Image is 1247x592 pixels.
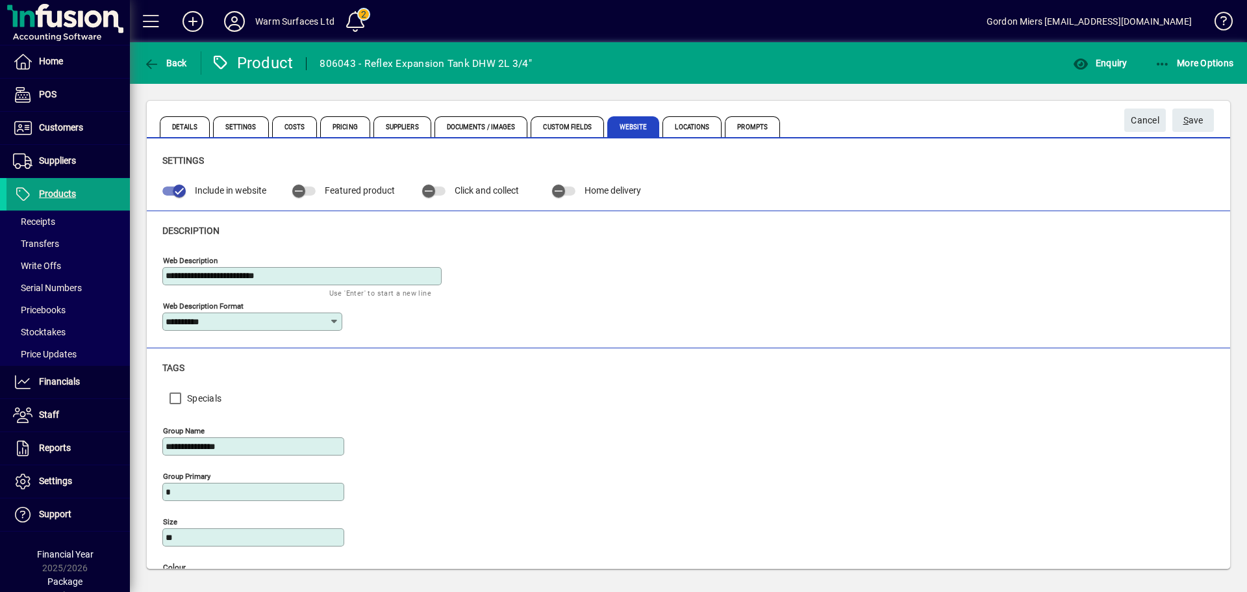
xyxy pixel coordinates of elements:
[1131,110,1159,131] span: Cancel
[163,301,244,310] mat-label: Web Description Format
[6,277,130,299] a: Serial Numbers
[1124,109,1166,132] button: Cancel
[39,122,83,133] span: Customers
[13,327,66,337] span: Stocktakes
[6,145,130,177] a: Suppliers
[162,225,220,236] span: Description
[435,116,528,137] span: Documents / Images
[373,116,431,137] span: Suppliers
[160,116,210,137] span: Details
[184,392,221,405] label: Specials
[585,185,641,196] span: Home delivery
[163,426,205,435] mat-label: Group Name
[39,89,57,99] span: POS
[531,116,603,137] span: Custom Fields
[255,11,334,32] div: Warm Surfaces Ltd
[39,188,76,199] span: Products
[6,498,130,531] a: Support
[163,472,210,481] mat-label: Group Primary
[607,116,660,137] span: Website
[6,255,130,277] a: Write Offs
[13,261,61,271] span: Write Offs
[1155,58,1234,68] span: More Options
[6,299,130,321] a: Pricebooks
[6,112,130,144] a: Customers
[725,116,780,137] span: Prompts
[6,366,130,398] a: Financials
[13,238,59,249] span: Transfers
[1183,115,1189,125] span: S
[6,399,130,431] a: Staff
[6,465,130,498] a: Settings
[662,116,722,137] span: Locations
[163,517,177,526] mat-label: Size
[272,116,318,137] span: Costs
[6,45,130,78] a: Home
[163,563,186,572] mat-label: Colour
[1070,51,1130,75] button: Enquiry
[162,363,184,373] span: Tags
[39,509,71,519] span: Support
[1183,110,1203,131] span: ave
[39,376,80,387] span: Financials
[1152,51,1237,75] button: More Options
[13,349,77,359] span: Price Updates
[320,116,370,137] span: Pricing
[172,10,214,33] button: Add
[6,321,130,343] a: Stocktakes
[37,549,94,560] span: Financial Year
[6,211,130,233] a: Receipts
[47,576,82,587] span: Package
[1172,109,1214,132] button: Save
[39,409,59,420] span: Staff
[987,11,1192,32] div: Gordon Miers [EMAIL_ADDRESS][DOMAIN_NAME]
[329,285,431,300] mat-hint: Use 'Enter' to start a new line
[162,155,204,166] span: Settings
[320,53,532,74] div: 806043 - Reflex Expansion Tank DHW 2L 3/4"
[140,51,190,75] button: Back
[163,255,218,264] mat-label: Web Description
[39,443,71,453] span: Reports
[39,476,72,486] span: Settings
[455,185,519,196] span: Click and collect
[130,51,201,75] app-page-header-button: Back
[144,58,187,68] span: Back
[13,216,55,227] span: Receipts
[13,283,82,293] span: Serial Numbers
[213,116,269,137] span: Settings
[195,185,266,196] span: Include in website
[211,53,294,73] div: Product
[39,56,63,66] span: Home
[1073,58,1127,68] span: Enquiry
[6,79,130,111] a: POS
[1205,3,1231,45] a: Knowledge Base
[6,432,130,465] a: Reports
[214,10,255,33] button: Profile
[13,305,66,315] span: Pricebooks
[39,155,76,166] span: Suppliers
[6,343,130,365] a: Price Updates
[6,233,130,255] a: Transfers
[325,185,395,196] span: Featured product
